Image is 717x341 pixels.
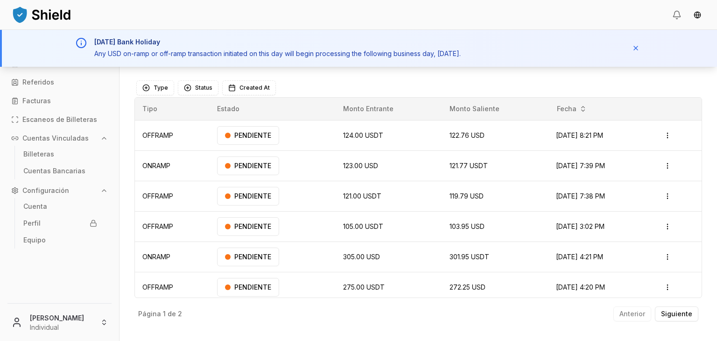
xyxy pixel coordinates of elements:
div: PENDIENTE [217,187,279,206]
span: [DATE] 7:39 PM [556,162,605,170]
span: 122.76 USD [450,131,485,139]
span: 103.95 USD [450,222,485,230]
span: 275.00 USDT [343,283,385,291]
p: Cuenta Virtual [22,60,70,67]
span: 123.00 USD [343,162,378,170]
a: Billeteras [20,147,101,162]
a: Cuenta [20,199,101,214]
h3: [DATE] Bank Holiday [94,37,613,47]
p: Any USD on-ramp or off-ramp transaction initiated on this day will begin processing the following... [94,49,613,59]
p: 1 [163,311,166,317]
a: Facturas [7,93,112,108]
span: 119.79 USD [450,192,484,200]
span: 301.95 USDT [450,253,489,261]
a: Equipo [20,233,101,248]
td: ONRAMP [135,242,210,272]
p: Equipo [23,237,46,243]
td: OFFRAMP [135,211,210,242]
span: 305.00 USD [343,253,380,261]
button: Configuración [7,183,112,198]
p: Individual [30,323,93,332]
div: PENDIENTE [217,248,279,266]
p: Siguiente [661,311,692,317]
td: ONRAMP [135,150,210,181]
div: PENDIENTE [217,126,279,145]
button: Siguiente [655,306,698,321]
img: ShieldPay Logo [11,5,72,24]
button: Created At [222,80,276,95]
span: 105.00 USDT [343,222,383,230]
p: Cuentas Vinculadas [22,135,89,142]
p: Cuentas Bancarias [23,168,85,174]
div: PENDIENTE [217,278,279,297]
p: Perfil [23,220,41,227]
p: Cuenta [23,203,47,210]
span: 121.77 USDT [450,162,488,170]
button: Cuentas Vinculadas [7,131,112,146]
button: Dismiss notification [628,41,643,56]
th: Monto Saliente [442,98,548,120]
span: 272.25 USD [450,283,485,291]
span: [DATE] 8:21 PM [556,131,603,139]
div: PENDIENTE [217,156,279,175]
td: OFFRAMP [135,181,210,211]
p: de [168,311,176,317]
span: 124.00 USDT [343,131,383,139]
th: Estado [210,98,336,120]
p: Escaneos de Billeteras [22,116,97,123]
p: Página [138,311,161,317]
p: [PERSON_NAME] [30,313,93,323]
td: OFFRAMP [135,120,210,150]
span: 121.00 USDT [343,192,381,200]
a: Escaneos de Billeteras [7,112,112,127]
span: [DATE] 3:02 PM [556,222,605,230]
button: Status [178,80,218,95]
a: Referidos [7,75,112,90]
p: Configuración [22,187,69,194]
span: Created At [239,84,270,92]
th: Tipo [135,98,210,120]
span: [DATE] 4:20 PM [556,283,605,291]
div: PENDIENTE [217,217,279,236]
p: Billeteras [23,151,54,157]
p: 2 [178,311,182,317]
button: [PERSON_NAME]Individual [4,307,115,337]
button: Fecha [553,101,590,116]
p: Referidos [22,79,54,85]
button: Type [136,80,174,95]
span: [DATE] 7:38 PM [556,192,605,200]
span: [DATE] 4:21 PM [556,253,603,261]
th: Monto Entrante [336,98,443,120]
p: Facturas [22,98,51,104]
a: Cuentas Bancarias [20,163,101,178]
a: Perfil [20,216,101,231]
td: OFFRAMP [135,272,210,302]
